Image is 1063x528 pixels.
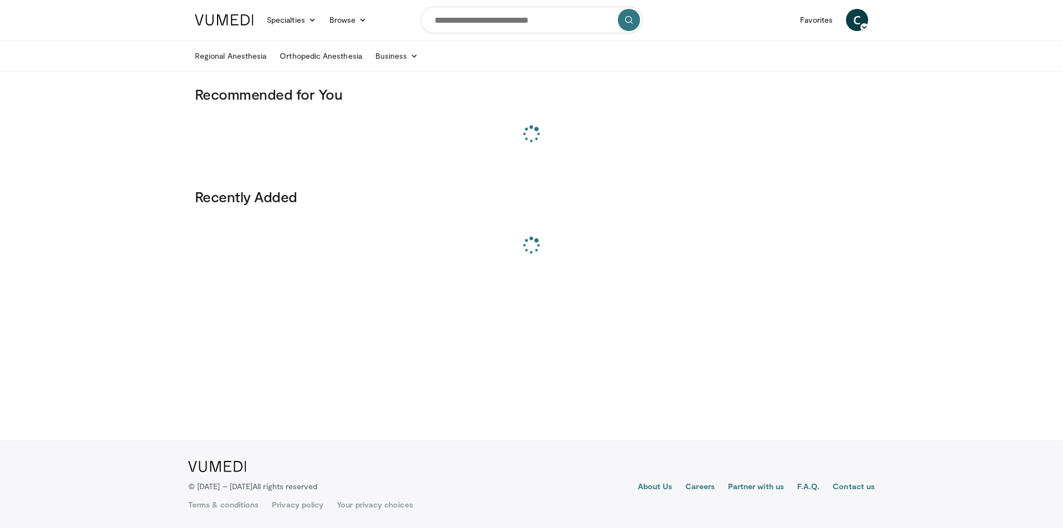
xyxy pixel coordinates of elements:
img: VuMedi Logo [188,461,246,472]
a: C [846,9,868,31]
h3: Recently Added [195,188,868,206]
h3: Recommended for You [195,85,868,103]
a: Business [369,45,425,67]
a: Regional Anesthesia [188,45,273,67]
a: Privacy policy [272,499,323,510]
a: Orthopedic Anesthesia [273,45,368,67]
a: Partner with us [728,481,784,494]
a: Browse [323,9,374,31]
a: F.A.Q. [797,481,819,494]
a: Favorites [793,9,839,31]
a: Contact us [833,481,875,494]
a: About Us [638,481,673,494]
a: Specialties [260,9,323,31]
img: VuMedi Logo [195,14,254,25]
input: Search topics, interventions [421,7,642,33]
span: All rights reserved [252,481,317,491]
a: Terms & conditions [188,499,259,510]
p: © [DATE] – [DATE] [188,481,318,492]
a: Your privacy choices [337,499,412,510]
a: Careers [685,481,715,494]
